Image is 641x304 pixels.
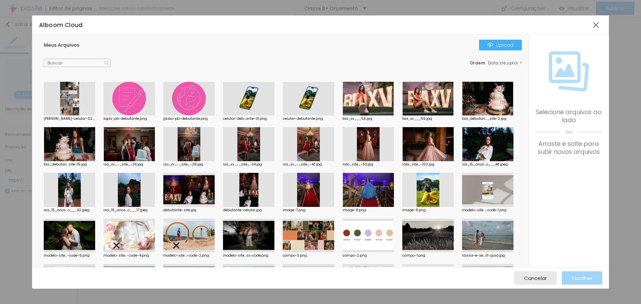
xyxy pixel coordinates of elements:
[44,59,111,67] input: Buscar
[572,275,592,281] span: Escolher
[223,117,274,120] div: celular-deb...ante-01.png
[462,117,513,120] div: bia_debutan..._site-2.jpg
[44,163,95,166] div: bia_debutan...site-15.jpg
[223,209,274,212] div: debutante-celular.jpg
[44,117,95,120] div: [PERSON_NAME]-celular-02.jpg
[514,271,557,285] button: Cancelar
[462,209,513,212] div: modelo-site...-code-1.png
[44,254,95,257] div: modelo-site...-code-5.png
[283,117,334,120] div: celular-debutante.png
[343,209,394,212] div: image-8.png
[39,21,83,29] span: Alboom Cloud
[470,60,485,66] span: Ordem
[163,254,215,257] div: modelo-site...-code-2.png
[44,42,79,48] span: Meus Arquivos
[163,163,215,166] div: isa_xv_-_site_-28.jpg
[343,163,394,166] div: rafa_site_-53.jpg
[343,117,394,120] div: bia_xv___56.jpg
[487,42,493,48] img: Icone
[487,42,513,48] div: Upload
[562,271,602,285] button: Escolher
[223,163,274,166] div: isa_xv_-_site_-34.jpg
[283,163,334,166] div: isa_xv_-_site_-43.jpg
[103,117,155,120] div: lapis-pb-debutante.png
[163,117,215,120] div: globo-pb-debutante.png
[223,254,274,257] div: modelo-site...ss-code.png
[103,209,155,212] div: isa_15_anos...o___17.jpeg
[536,124,602,140] span: ou
[104,61,109,65] img: Icone
[462,254,513,257] div: raissa-e-se...st-guia.jpg
[103,254,155,257] div: modelo-site...-code-4.png
[524,275,547,281] span: Cancelar
[283,254,334,257] div: campo-3.png
[402,209,454,212] div: image-9.png
[549,51,589,91] img: Icone
[470,61,522,65] div: :
[103,163,155,166] div: isa_xv_-_site_-26.jpg
[402,117,454,120] div: bia_xv___55.jpg
[343,254,394,257] div: campo-2.png
[462,163,513,166] div: isa_15_anos...o___48.jpeg
[283,209,334,212] div: image-7.png
[163,209,215,212] div: debutante-site.jpg
[488,61,523,65] span: Data de upload
[44,209,95,212] div: isa_15_anos...o___42.jpeg
[536,108,602,156] div: Selecione arquivos ao lado Arraste e solte para subir novos arquivos
[402,163,454,166] div: rafa_site_-102.jpg
[479,40,522,50] button: IconeUpload
[402,254,454,257] div: campo-1.png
